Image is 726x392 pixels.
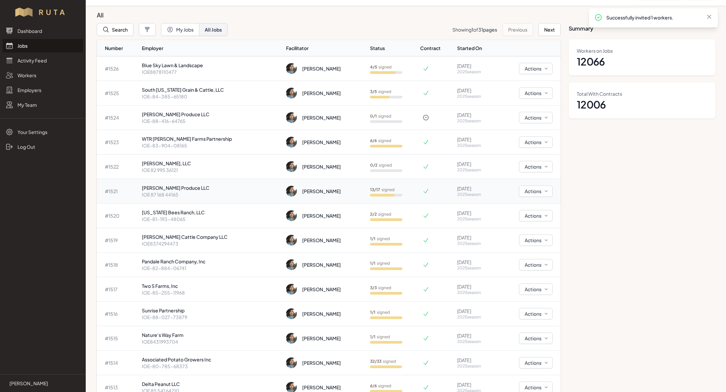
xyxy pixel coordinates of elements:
[577,98,707,111] dd: 12006
[472,27,473,33] span: 1
[97,326,139,351] td: # 1515
[538,23,561,36] button: Next
[457,161,494,167] p: [DATE]
[302,261,341,268] div: [PERSON_NAME]
[519,185,553,197] button: Actions
[519,136,553,148] button: Actions
[97,155,139,179] td: # 1522
[142,111,281,118] p: [PERSON_NAME] Produce LLC
[457,314,494,320] p: 2025 season
[302,139,341,145] div: [PERSON_NAME]
[502,23,533,36] button: Previous
[457,87,494,94] p: [DATE]
[142,69,281,75] p: IOE8878110477
[370,212,377,217] b: 2 / 2
[3,83,83,97] a: Employers
[3,69,83,82] a: Workers
[142,93,281,100] p: IOE-84-385-65180
[97,56,139,81] td: # 1526
[577,90,707,97] dt: Total With Contracts
[142,209,281,216] p: [US_STATE] Bees Ranch, LLC
[370,89,377,94] b: 3 / 5
[457,143,494,148] p: 2025 season
[519,357,553,368] button: Actions
[370,285,391,291] p: signed
[457,259,494,265] p: [DATE]
[370,212,391,217] p: signed
[577,47,707,54] dt: Workers on Jobs
[370,334,390,340] p: signed
[142,332,281,338] p: Nature's Way Farm
[3,24,83,38] a: Dashboard
[519,210,553,221] button: Actions
[97,23,133,36] button: Search
[457,167,494,173] p: 2025 season
[142,142,281,149] p: IOE-83-904-08165
[199,23,228,36] button: All Jobs
[370,261,375,266] b: 1 / 1
[14,7,72,17] img: Workflow
[142,62,281,69] p: Blue Sky Lawn & Landscape
[457,112,494,118] p: [DATE]
[457,241,494,246] p: 2025 season
[370,187,380,192] b: 13 / 17
[457,69,494,75] p: 2025 season
[519,112,553,123] button: Actions
[302,384,341,391] div: [PERSON_NAME]
[283,40,367,56] th: Facilitator
[519,234,553,246] button: Actions
[457,185,494,192] p: [DATE]
[5,380,80,387] a: [PERSON_NAME]
[142,314,281,320] p: IOE-88-027-73879
[142,233,281,240] p: [PERSON_NAME] Cattle Company LLC
[142,191,281,198] p: IOE 87 168 44165
[142,265,281,271] p: IOE-82-884-06741
[302,65,341,72] div: [PERSON_NAME]
[97,253,139,277] td: # 1518
[457,363,494,369] p: 2025 season
[97,351,139,375] td: # 1514
[142,118,281,124] p: IOE-88-416-64765
[302,114,341,121] div: [PERSON_NAME]
[142,135,281,142] p: WTR [PERSON_NAME] Farms Partnership
[142,160,281,167] p: [PERSON_NAME], LLC
[519,87,553,99] button: Actions
[569,11,715,33] h3: Summary
[302,163,341,170] div: [PERSON_NAME]
[142,240,281,247] p: IOE8374294473
[161,23,199,36] button: My Jobs
[457,357,494,363] p: [DATE]
[370,261,390,266] p: signed
[370,64,392,70] p: signed
[370,310,375,315] b: 1 / 1
[142,184,281,191] p: [PERSON_NAME] Produce LLC
[97,204,139,228] td: # 1520
[370,359,381,364] b: 32 / 33
[3,54,83,67] a: Activity Feed
[97,105,139,130] td: # 1524
[302,286,341,293] div: [PERSON_NAME]
[97,40,139,56] th: Number
[606,14,700,21] p: Successfully invited 1 workers.
[370,359,396,364] p: signed
[97,179,139,204] td: # 1521
[142,338,281,345] p: IOE8431993704
[457,265,494,271] p: 2025 season
[370,163,377,168] b: 0 / 2
[9,380,48,387] p: [PERSON_NAME]
[302,335,341,342] div: [PERSON_NAME]
[367,40,420,56] th: Status
[97,11,555,19] h3: All
[370,285,377,290] b: 3 / 3
[302,188,341,194] div: [PERSON_NAME]
[97,81,139,105] td: # 1525
[142,216,281,222] p: IOE-81-193-48065
[457,332,494,339] p: [DATE]
[457,192,494,197] p: 2025 season
[302,359,341,366] div: [PERSON_NAME]
[97,302,139,326] td: # 1516
[519,308,553,319] button: Actions
[452,26,497,33] p: Showing of
[370,334,375,339] b: 1 / 1
[420,40,454,56] th: Contract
